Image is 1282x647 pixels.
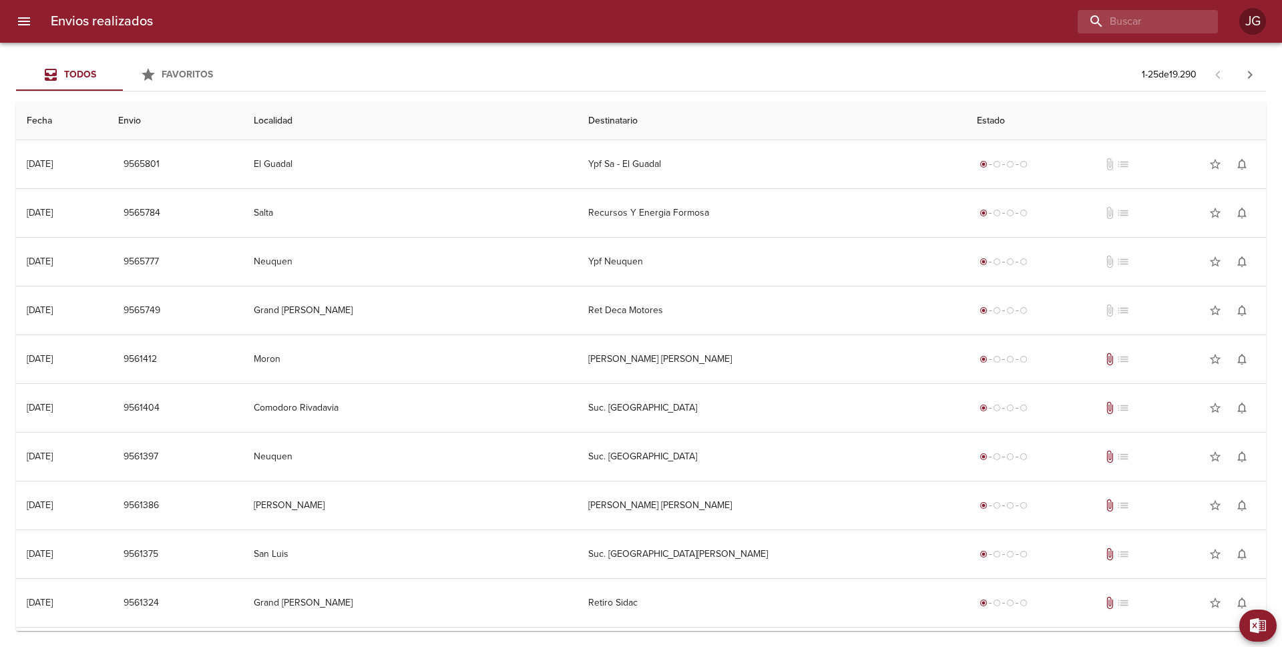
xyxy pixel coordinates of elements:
[124,400,160,417] span: 9561404
[27,207,53,218] div: [DATE]
[1209,499,1222,512] span: star_border
[993,404,1001,412] span: radio_button_unchecked
[27,256,53,267] div: [DATE]
[977,206,1030,220] div: Generado
[977,304,1030,317] div: Generado
[980,599,988,607] span: radio_button_checked
[243,140,577,188] td: El Guadal
[980,453,988,461] span: radio_button_checked
[1116,499,1130,512] span: No tiene pedido asociado
[977,450,1030,463] div: Generado
[578,286,967,335] td: Ret Deca Motores
[118,542,164,567] button: 9561375
[1202,492,1229,519] button: Agregar a favoritos
[243,530,577,578] td: San Luis
[1239,8,1266,35] div: JG
[118,396,165,421] button: 9561404
[1020,306,1028,314] span: radio_button_unchecked
[1103,401,1116,415] span: Tiene documentos adjuntos
[1202,151,1229,178] button: Agregar a favoritos
[8,5,40,37] button: menu
[993,355,1001,363] span: radio_button_unchecked
[993,160,1001,168] span: radio_button_unchecked
[162,69,213,80] span: Favoritos
[1229,395,1255,421] button: Activar notificaciones
[977,401,1030,415] div: Generado
[980,258,988,266] span: radio_button_checked
[1078,10,1195,33] input: buscar
[578,140,967,188] td: Ypf Sa - El Guadal
[1116,158,1130,171] span: No tiene pedido asociado
[1020,599,1028,607] span: radio_button_unchecked
[1006,355,1014,363] span: radio_button_unchecked
[124,156,160,173] span: 9565801
[1202,346,1229,373] button: Agregar a favoritos
[977,255,1030,268] div: Generado
[1229,346,1255,373] button: Activar notificaciones
[243,481,577,529] td: [PERSON_NAME]
[1006,160,1014,168] span: radio_button_unchecked
[993,306,1001,314] span: radio_button_unchecked
[118,347,162,372] button: 9561412
[1103,353,1116,366] span: Tiene documentos adjuntos
[1234,59,1266,91] span: Pagina siguiente
[1209,450,1222,463] span: star_border
[124,351,157,368] span: 9561412
[27,402,53,413] div: [DATE]
[1020,258,1028,266] span: radio_button_unchecked
[1103,450,1116,463] span: Tiene documentos adjuntos
[1229,151,1255,178] button: Activar notificaciones
[1006,306,1014,314] span: radio_button_unchecked
[243,579,577,627] td: Grand [PERSON_NAME]
[1116,304,1130,317] span: No tiene pedido asociado
[1235,401,1249,415] span: notifications_none
[1202,248,1229,275] button: Agregar a favoritos
[1209,353,1222,366] span: star_border
[27,499,53,511] div: [DATE]
[980,404,988,412] span: radio_button_checked
[578,530,967,578] td: Suc. [GEOGRAPHIC_DATA][PERSON_NAME]
[1209,255,1222,268] span: star_border
[1229,297,1255,324] button: Activar notificaciones
[1235,304,1249,317] span: notifications_none
[118,445,164,469] button: 9561397
[243,102,577,140] th: Localidad
[118,250,164,274] button: 9565777
[1142,68,1197,81] p: 1 - 25 de 19.290
[993,453,1001,461] span: radio_button_unchecked
[1006,550,1014,558] span: radio_button_unchecked
[1235,450,1249,463] span: notifications_none
[1202,395,1229,421] button: Agregar a favoritos
[51,11,153,32] h6: Envios realizados
[1229,200,1255,226] button: Activar notificaciones
[977,596,1030,610] div: Generado
[64,69,96,80] span: Todos
[108,102,243,140] th: Envio
[1006,599,1014,607] span: radio_button_unchecked
[1020,355,1028,363] span: radio_button_unchecked
[27,304,53,316] div: [DATE]
[243,286,577,335] td: Grand [PERSON_NAME]
[1235,255,1249,268] span: notifications_none
[243,238,577,286] td: Neuquen
[1229,248,1255,275] button: Activar notificaciones
[977,353,1030,366] div: Generado
[1229,590,1255,616] button: Activar notificaciones
[1209,158,1222,171] span: star_border
[124,497,159,514] span: 9561386
[1235,206,1249,220] span: notifications_none
[27,548,53,560] div: [DATE]
[124,205,160,222] span: 9565784
[980,355,988,363] span: radio_button_checked
[578,481,967,529] td: [PERSON_NAME] [PERSON_NAME]
[1103,158,1116,171] span: No tiene documentos adjuntos
[1116,401,1130,415] span: No tiene pedido asociado
[124,595,159,612] span: 9561324
[1239,610,1277,642] button: Exportar Excel
[27,451,53,462] div: [DATE]
[980,550,988,558] span: radio_button_checked
[1103,548,1116,561] span: Tiene documentos adjuntos
[118,493,164,518] button: 9561386
[1235,548,1249,561] span: notifications_none
[1116,450,1130,463] span: No tiene pedido asociado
